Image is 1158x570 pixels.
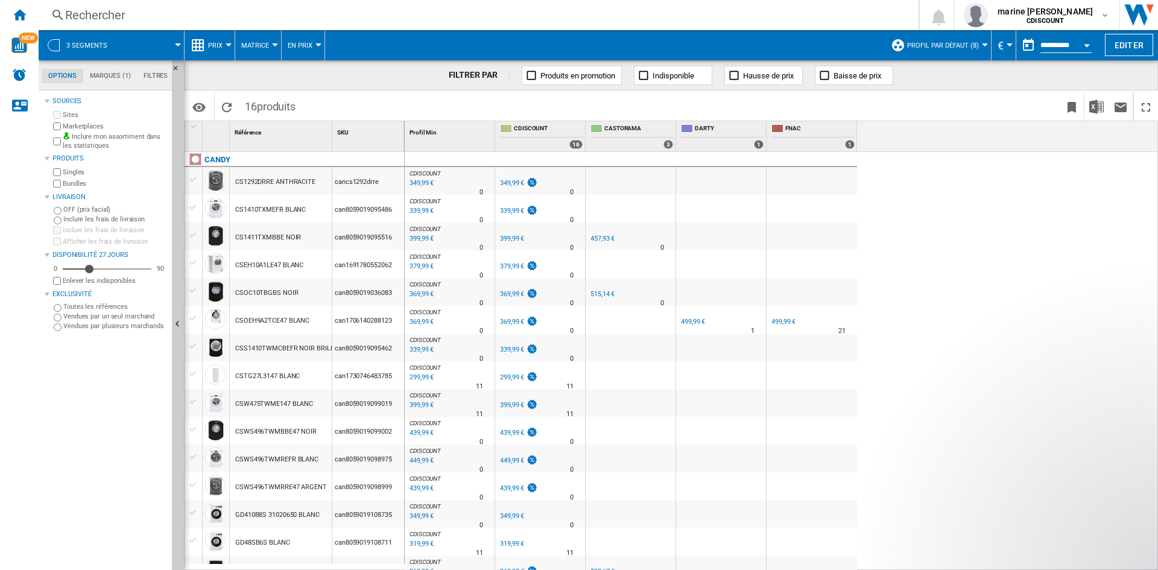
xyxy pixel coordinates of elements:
input: Afficher les frais de livraison [53,277,61,285]
div: Mise à jour : lundi 6 octobre 2025 02:42 [408,483,434,495]
span: CDISCOUNT [410,531,441,537]
div: Délai de livraison : 0 jour [570,270,574,282]
div: can8059019098999 [332,472,404,500]
button: Hausse de prix [724,66,803,85]
div: FILTRER PAR [449,69,510,81]
div: 16 offers sold by CDISCOUNT [569,140,583,149]
span: CASTORAMA [604,124,673,135]
div: CASTORAMA 3 offers sold by CASTORAMA [588,121,675,151]
div: 515,14 € [590,290,615,298]
div: can8059019095486 [332,195,404,223]
div: 439,99 € [498,483,538,495]
div: Profil Min Sort None [407,121,495,140]
div: Délai de livraison : 0 jour [570,464,574,476]
input: Toutes les références [54,304,62,312]
div: CDISCOUNT 16 offers sold by CDISCOUNT [498,121,585,151]
label: Toutes les références [63,302,167,311]
button: Prix [208,30,229,60]
div: 299,99 € [498,372,538,384]
span: Profil Min [410,129,437,136]
span: CDISCOUNT [410,392,441,399]
div: Mise à jour : lundi 6 octobre 2025 02:17 [408,427,434,439]
div: Sort None [232,121,332,140]
span: CDISCOUNT [410,281,441,288]
div: 499,99 € [770,316,796,328]
button: Masquer [172,60,186,82]
div: 379,99 € [500,262,524,270]
div: Sort None [407,121,495,140]
span: Baisse de prix [834,71,881,80]
div: can8059019099019 [332,389,404,417]
span: 16 [239,92,302,118]
div: 457,93 € [589,233,615,245]
div: Délai de livraison : 0 jour [570,436,574,448]
div: CSWS496TWMBBE47 NOIR [235,418,317,446]
img: alerts-logo.svg [12,68,27,82]
div: Disponibilité 27 Jours [52,250,167,260]
div: cancs1292drre [332,167,404,195]
div: can1706140288123 [332,306,404,334]
button: Créer un favoris [1060,92,1084,121]
div: Mise à jour : lundi 6 octobre 2025 02:36 [408,399,434,411]
img: promotionV3.png [526,261,538,271]
div: can8059019095462 [332,334,404,361]
div: 499,99 € [771,318,796,326]
span: CDISCOUNT [514,124,583,135]
div: Délai de livraison : 0 jour [570,186,574,198]
div: 369,99 € [500,290,524,298]
img: promotionV3.png [526,177,538,188]
div: 449,99 € [500,457,524,464]
div: Délai de livraison : 0 jour [479,519,483,531]
b: CDISCOUNT [1027,17,1064,25]
div: Sort None [335,121,404,140]
div: Mise à jour : lundi 6 octobre 2025 03:21 [408,233,434,245]
span: Matrice [241,42,269,49]
span: CDISCOUNT [410,503,441,510]
label: Marketplaces [63,122,167,131]
div: can8059019108735 [332,500,404,528]
div: Délai de livraison : 0 jour [570,492,574,504]
div: Mise à jour : lundi 6 octobre 2025 02:30 [408,177,434,189]
button: Envoyer ce rapport par email [1109,92,1133,121]
button: Recharger [215,92,239,121]
div: 457,93 € [590,235,615,242]
label: Inclure les frais de livraison [63,215,167,224]
input: Marketplaces [53,122,61,130]
div: CS1411TXMBBE NOIR [235,224,301,252]
button: Matrice [241,30,275,60]
div: 339,99 € [500,346,524,353]
div: 90 [154,264,167,273]
button: Editer [1105,34,1153,56]
input: Inclure mon assortiment dans les statistiques [53,134,61,149]
md-menu: Currency [992,30,1016,60]
button: Indisponible [634,66,712,85]
input: Sites [53,111,61,119]
div: can8059019099002 [332,417,404,445]
label: Bundles [63,179,167,188]
div: 1 offers sold by DARTY [754,140,764,149]
img: promotionV3.png [526,399,538,410]
label: OFF (prix facial) [63,205,167,214]
div: Délai de livraison : 0 jour [479,436,483,448]
img: wise-card.svg [11,37,27,53]
span: Hausse de prix [743,71,794,80]
input: Afficher les frais de livraison [53,238,61,245]
div: CSOC10TBGBS NOIR [235,279,298,307]
div: CSTG27L3147 BLANC [235,363,300,390]
img: promotionV3.png [526,483,538,493]
span: 3 segments [66,42,107,49]
span: NEW [19,33,38,43]
div: can1691780552062 [332,250,404,278]
div: DARTY 1 offers sold by DARTY [679,121,766,151]
div: GD48SB6S BLANC [235,529,290,557]
div: 399,99 € [498,233,524,245]
div: can8059019098975 [332,445,404,472]
span: Profil par défaut (8) [907,42,979,49]
div: Mise à jour : lundi 6 octobre 2025 02:18 [408,455,434,467]
div: Délai de livraison : 0 jour [479,214,483,226]
label: Inclure mon assortiment dans les statistiques [63,132,167,151]
div: Délai de livraison : 11 jours [476,381,483,393]
div: CSWS496TWMRRE47 ARGENT [235,473,327,501]
button: Open calendar [1076,33,1098,54]
div: 319,99 € [500,540,524,548]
